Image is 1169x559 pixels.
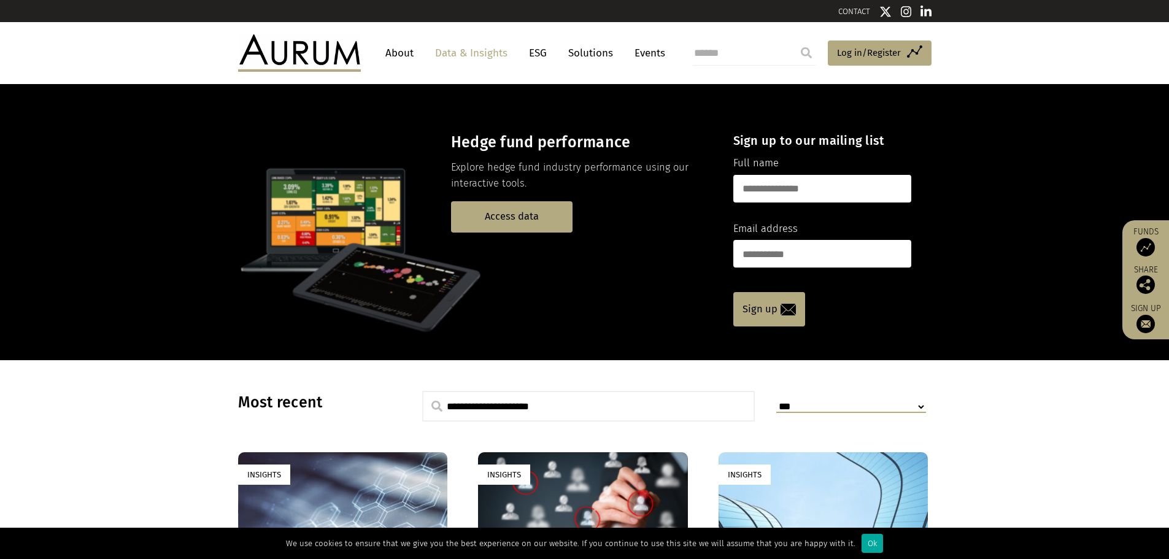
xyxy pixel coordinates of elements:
div: Share [1128,266,1163,294]
a: ESG [523,42,553,64]
div: Insights [719,465,771,485]
img: Twitter icon [879,6,892,18]
img: Share this post [1136,276,1155,294]
a: CONTACT [838,7,870,16]
div: Insights [478,465,530,485]
h4: Sign up to our mailing list [733,133,911,148]
p: Explore hedge fund industry performance using our interactive tools. [451,160,712,192]
a: Events [628,42,665,64]
img: Instagram icon [901,6,912,18]
label: Full name [733,155,779,171]
img: Aurum [238,34,361,71]
img: Linkedin icon [920,6,932,18]
a: Log in/Register [828,40,932,66]
a: Sign up [1128,303,1163,333]
div: Ok [862,534,883,553]
h3: Most recent [238,393,392,412]
input: Submit [794,40,819,65]
a: Solutions [562,42,619,64]
a: Data & Insights [429,42,514,64]
label: Email address [733,221,798,237]
a: Funds [1128,226,1163,256]
a: About [379,42,420,64]
a: Sign up [733,292,805,326]
span: Log in/Register [837,45,901,60]
img: Access Funds [1136,238,1155,256]
img: search.svg [431,401,442,412]
img: email-icon [781,304,796,315]
div: Insights [238,465,290,485]
img: Sign up to our newsletter [1136,315,1155,333]
a: Access data [451,201,573,233]
h3: Hedge fund performance [451,133,712,152]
